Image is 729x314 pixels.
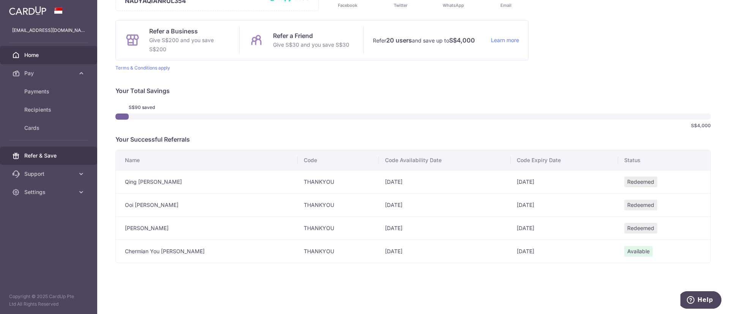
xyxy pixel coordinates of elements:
span: Settings [24,188,74,196]
span: Pay [24,69,74,77]
span: Refer & Save [24,152,74,159]
td: [PERSON_NAME] [116,216,298,240]
td: [DATE] [511,240,618,263]
p: Refer and save up to [373,36,485,45]
span: Twitter [394,2,407,8]
p: Give S$200 and you save S$200 [149,36,230,54]
td: THANKYOU [298,193,379,216]
td: [DATE] [511,170,618,193]
td: Ooi [PERSON_NAME] [116,193,298,216]
td: THANKYOU [298,240,379,263]
td: THANKYOU [298,216,379,240]
span: S$90 saved [129,104,168,110]
td: [DATE] [379,170,511,193]
span: WhatsApp [443,2,464,8]
span: Email [500,2,511,8]
a: Terms & Conditions apply [115,65,170,71]
span: S$4,000 [691,123,711,129]
td: [DATE] [511,216,618,240]
th: Code Expiry Date [511,150,618,170]
span: Help [17,5,33,12]
th: Name [116,150,298,170]
th: Status [618,150,710,170]
span: Redeemed [624,177,657,187]
p: Refer a Business [149,27,230,36]
p: Your Successful Referrals [115,135,711,144]
td: Chermian You [PERSON_NAME] [116,240,298,263]
p: Your Total Savings [115,86,711,95]
td: [DATE] [379,193,511,216]
span: Home [24,51,74,59]
a: Learn more [491,36,519,45]
span: Payments [24,88,74,95]
strong: S$4,000 [449,36,475,45]
span: Support [24,170,74,178]
td: [DATE] [511,193,618,216]
th: Code Availability Date [379,150,511,170]
p: Give S$30 and you save S$30 [273,40,349,49]
p: Refer a Friend [273,31,349,40]
span: Redeemed [624,200,657,210]
span: Redeemed [624,223,657,234]
span: Facebook [338,2,357,8]
td: [DATE] [379,240,511,263]
span: Cards [24,124,74,132]
td: THANKYOU [298,170,379,193]
iframe: Opens a widget where you can find more information [680,291,721,310]
img: CardUp [9,6,46,15]
span: Recipients [24,106,74,114]
td: [DATE] [379,216,511,240]
span: Available [624,246,653,257]
td: Qing [PERSON_NAME] [116,170,298,193]
p: [EMAIL_ADDRESS][DOMAIN_NAME] [12,27,85,34]
th: Code [298,150,379,170]
strong: 20 users [386,36,412,45]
